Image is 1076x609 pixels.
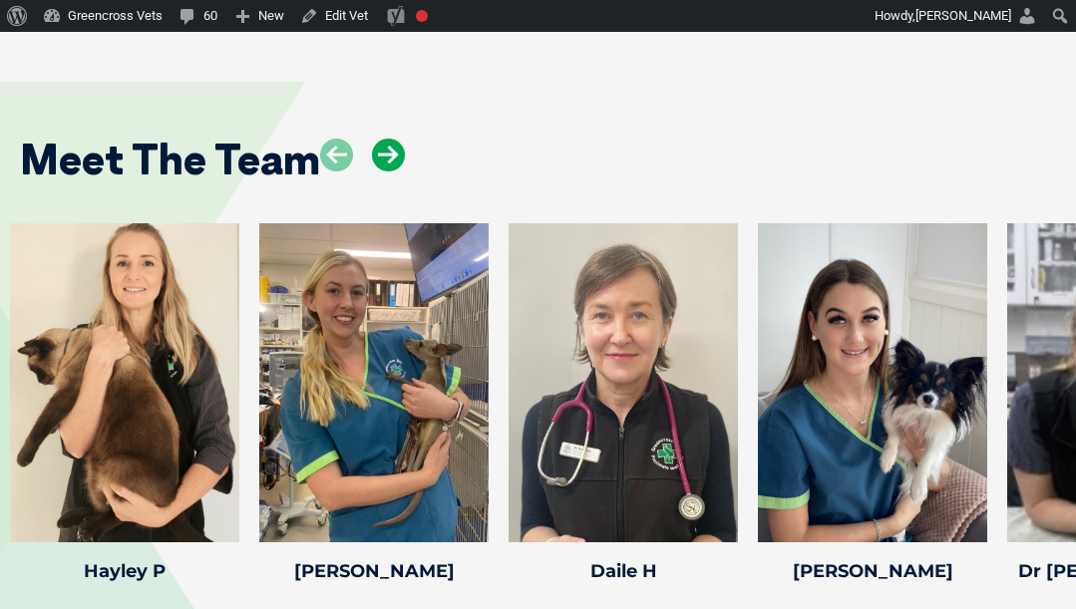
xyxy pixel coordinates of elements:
h4: Daile H [509,562,738,580]
button: Search [1037,91,1057,111]
span: [PERSON_NAME] [915,8,1011,23]
h2: Meet The Team [20,139,320,180]
div: Needs improvement [416,10,428,22]
h4: Hayley P [10,562,239,580]
h4: [PERSON_NAME] [259,562,489,580]
h4: [PERSON_NAME] [758,562,987,580]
